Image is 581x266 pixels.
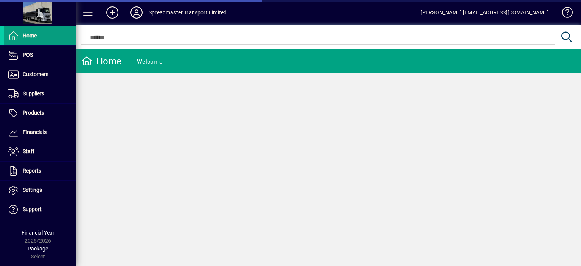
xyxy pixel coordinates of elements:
[23,110,44,116] span: Products
[4,65,76,84] a: Customers
[23,206,42,212] span: Support
[23,129,47,135] span: Financials
[4,46,76,65] a: POS
[4,104,76,123] a: Products
[4,142,76,161] a: Staff
[4,162,76,180] a: Reports
[100,6,124,19] button: Add
[4,200,76,219] a: Support
[23,187,42,193] span: Settings
[23,90,44,96] span: Suppliers
[124,6,149,19] button: Profile
[23,71,48,77] span: Customers
[4,123,76,142] a: Financials
[4,181,76,200] a: Settings
[23,148,34,154] span: Staff
[28,246,48,252] span: Package
[137,56,162,68] div: Welcome
[149,6,227,19] div: Spreadmaster Transport Limited
[4,84,76,103] a: Suppliers
[81,55,121,67] div: Home
[421,6,549,19] div: [PERSON_NAME] [EMAIL_ADDRESS][DOMAIN_NAME]
[556,2,572,26] a: Knowledge Base
[23,33,37,39] span: Home
[23,168,41,174] span: Reports
[22,230,54,236] span: Financial Year
[23,52,33,58] span: POS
